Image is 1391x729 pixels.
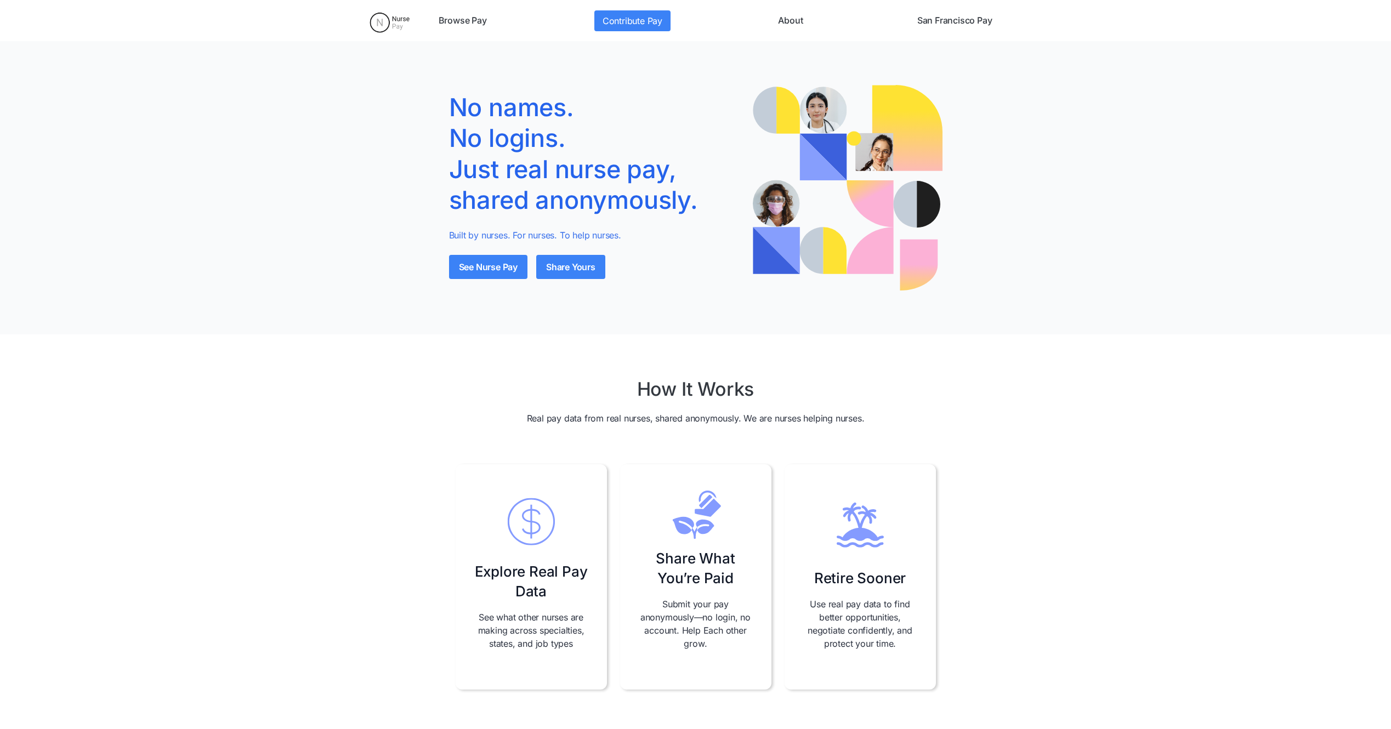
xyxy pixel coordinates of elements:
a: See Nurse Pay [449,255,527,279]
h3: Explore Real Pay Data [473,562,589,602]
a: San Francisco Pay [913,10,997,31]
a: Browse Pay [434,10,491,31]
h1: No names. No logins. Just real nurse pay, shared anonymously. [449,92,736,215]
h2: How It Works [637,378,754,401]
p: Built by nurses. For nurses. To help nurses. [449,229,736,242]
a: Contribute Pay [594,10,671,31]
p: See what other nurses are making across specialties, states, and job types [473,611,589,650]
img: Illustration of a nurse with speech bubbles showing real pay quotes [753,85,943,291]
h3: Retire Sooner [814,568,906,588]
p: Real pay data from real nurses, shared anonymously. We are nurses helping nurses. [527,412,865,425]
p: Submit your pay anonymously—no login, no account. Help Each other grow. [638,597,754,650]
p: Use real pay data to find better opportunities, negotiate confidently, and protect your time. [802,597,918,650]
h3: Share What You’re Paid [638,549,754,589]
a: About [774,10,807,31]
a: Share Yours [536,255,605,279]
